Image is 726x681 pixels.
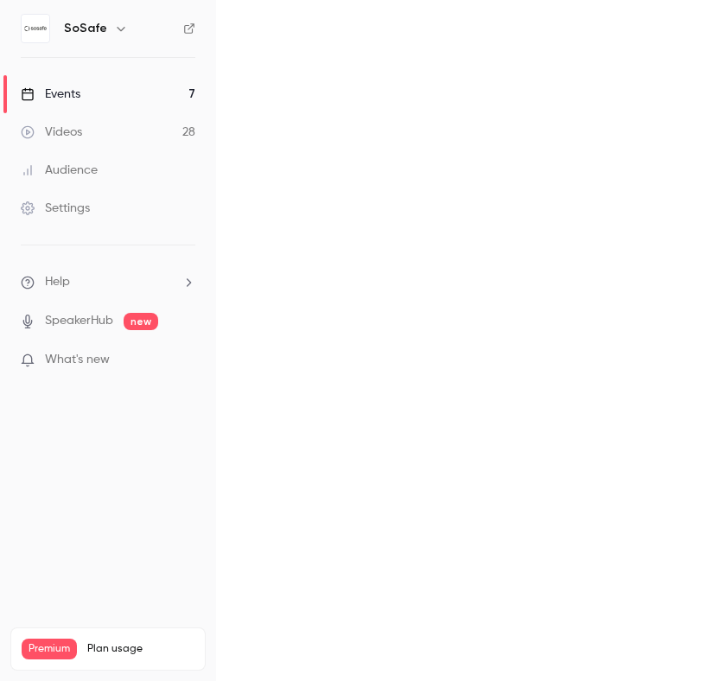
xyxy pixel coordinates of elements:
span: Plan usage [87,642,194,656]
span: Help [45,273,70,291]
span: Premium [22,639,77,659]
div: Settings [21,200,90,217]
span: What's new [45,351,110,369]
div: Events [21,86,80,103]
h6: SoSafe [64,20,107,37]
a: SpeakerHub [45,312,113,330]
li: help-dropdown-opener [21,273,195,291]
img: SoSafe [22,15,49,42]
span: new [124,313,158,330]
div: Videos [21,124,82,141]
div: Audience [21,162,98,179]
iframe: Noticeable Trigger [175,353,195,368]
